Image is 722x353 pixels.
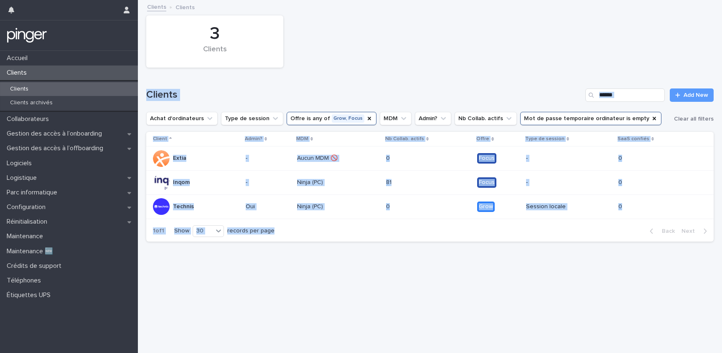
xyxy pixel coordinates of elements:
p: Aucun MDM 🚫 [297,155,357,162]
p: Crédits de support [3,262,68,270]
button: Achat d'ordinateurs [146,112,218,125]
p: Gestion des accès à l’onboarding [3,130,109,138]
p: 0 [618,202,624,210]
button: MDM [380,112,412,125]
p: Clients [3,86,35,93]
p: Inqom [173,179,190,186]
p: Ninja (PC) [297,203,357,210]
button: Nb Collab. actifs [455,112,517,125]
div: Clients [160,45,269,63]
span: Clear all filters [674,116,714,122]
p: Session locale [526,203,586,210]
button: Back [643,227,678,235]
p: Ninja (PC) [297,179,357,186]
span: Next [681,228,700,234]
div: Grow [477,202,495,212]
p: 1 of 1 [146,221,171,241]
p: - [246,155,290,162]
p: records per page [227,227,275,234]
p: Réinitialisation [3,218,54,226]
div: Focus [477,177,496,188]
p: Parc informatique [3,189,64,197]
div: Focus [477,153,496,164]
p: 0 [618,177,624,186]
p: Oui [246,203,290,210]
p: Offre [476,134,489,144]
span: Add New [684,92,708,98]
p: Extia [173,155,186,162]
a: Clients [147,2,166,11]
button: Next [678,227,714,235]
p: Accueil [3,54,34,62]
p: 0 [386,202,392,210]
p: Collaborateurs [3,115,56,123]
p: Logistique [3,174,43,182]
p: Nb Collab. actifs [385,134,424,144]
p: 0 [386,153,392,162]
p: Clients [175,2,195,11]
p: Client [153,134,167,144]
button: Mot de passe temporaire ordinateur [520,112,661,125]
div: 3 [160,23,269,44]
p: Étiquettes UPS [3,291,57,299]
img: mTgBEunGTSyRkCgitkcU [7,27,47,44]
p: Admin? [245,134,262,144]
p: Clients archivés [3,99,59,106]
div: 30 [193,227,213,235]
p: SaaS confiés [618,134,649,144]
p: Téléphones [3,277,48,285]
p: 0 [618,153,624,162]
button: Admin? [415,112,451,125]
p: Logiciels [3,159,38,167]
p: Maintenance [3,232,50,240]
p: - [526,179,586,186]
p: Type de session [525,134,564,144]
tr: Extia-Aucun MDM 🚫00 Focus-00 [146,146,714,171]
button: Offre [287,112,376,125]
p: Configuration [3,203,52,211]
p: 81 [386,177,393,186]
p: Clients [3,69,33,77]
input: Search [585,88,665,102]
a: Add New [670,88,714,102]
h1: Clients [146,89,582,101]
button: Type de session [221,112,283,125]
p: - [246,179,290,186]
p: Show [174,227,189,234]
p: Technis [173,203,194,210]
p: Gestion des accès à l’offboarding [3,144,110,152]
tr: TechnisOuiNinja (PC)00 GrowSession locale00 [146,194,714,219]
span: Back [657,228,675,234]
button: Clear all filters [671,113,714,125]
tr: Inqom-Ninja (PC)8181 Focus-00 [146,170,714,194]
p: - [526,155,586,162]
p: Maintenance 🆕 [3,247,60,255]
p: MDM [296,134,308,144]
